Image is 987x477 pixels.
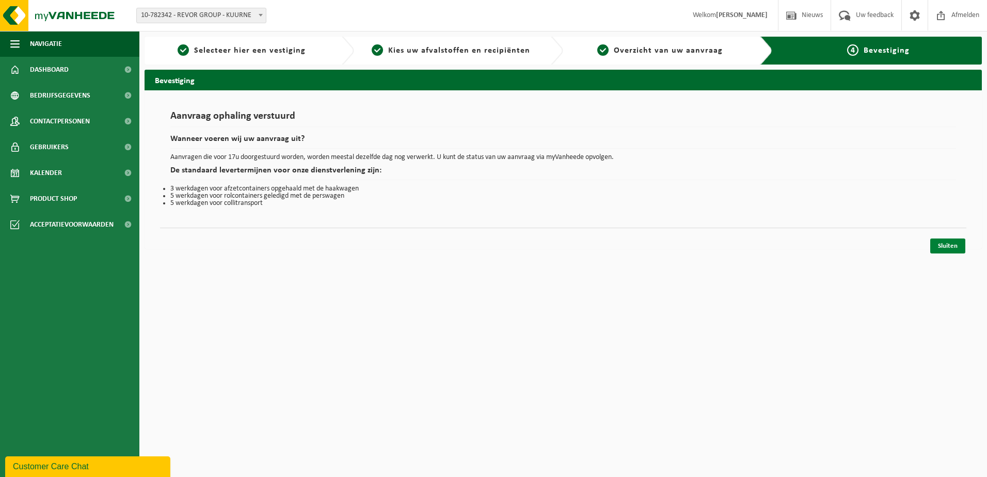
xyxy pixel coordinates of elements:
[170,193,956,200] li: 5 werkdagen voor rolcontainers geledigd met de perswagen
[716,11,768,19] strong: [PERSON_NAME]
[930,239,965,253] a: Sluiten
[170,154,956,161] p: Aanvragen die voor 17u doorgestuurd worden, worden meestal dezelfde dag nog verwerkt. U kunt de s...
[568,44,752,57] a: 3Overzicht van uw aanvraag
[170,185,956,193] li: 3 werkdagen voor afzetcontainers opgehaald met de haakwagen
[847,44,858,56] span: 4
[30,57,69,83] span: Dashboard
[30,31,62,57] span: Navigatie
[136,8,266,23] span: 10-782342 - REVOR GROUP - KUURNE
[170,135,956,149] h2: Wanneer voeren wij uw aanvraag uit?
[30,108,90,134] span: Contactpersonen
[30,186,77,212] span: Product Shop
[597,44,609,56] span: 3
[194,46,306,55] span: Selecteer hier een vestiging
[145,70,982,90] h2: Bevestiging
[359,44,543,57] a: 2Kies uw afvalstoffen en recipiënten
[864,46,910,55] span: Bevestiging
[178,44,189,56] span: 1
[30,212,114,237] span: Acceptatievoorwaarden
[5,454,172,477] iframe: chat widget
[170,200,956,207] li: 5 werkdagen voor collitransport
[137,8,266,23] span: 10-782342 - REVOR GROUP - KUURNE
[30,83,90,108] span: Bedrijfsgegevens
[614,46,723,55] span: Overzicht van uw aanvraag
[170,111,956,127] h1: Aanvraag ophaling verstuurd
[150,44,333,57] a: 1Selecteer hier een vestiging
[388,46,530,55] span: Kies uw afvalstoffen en recipiënten
[30,134,69,160] span: Gebruikers
[170,166,956,180] h2: De standaard levertermijnen voor onze dienstverlening zijn:
[372,44,383,56] span: 2
[30,160,62,186] span: Kalender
